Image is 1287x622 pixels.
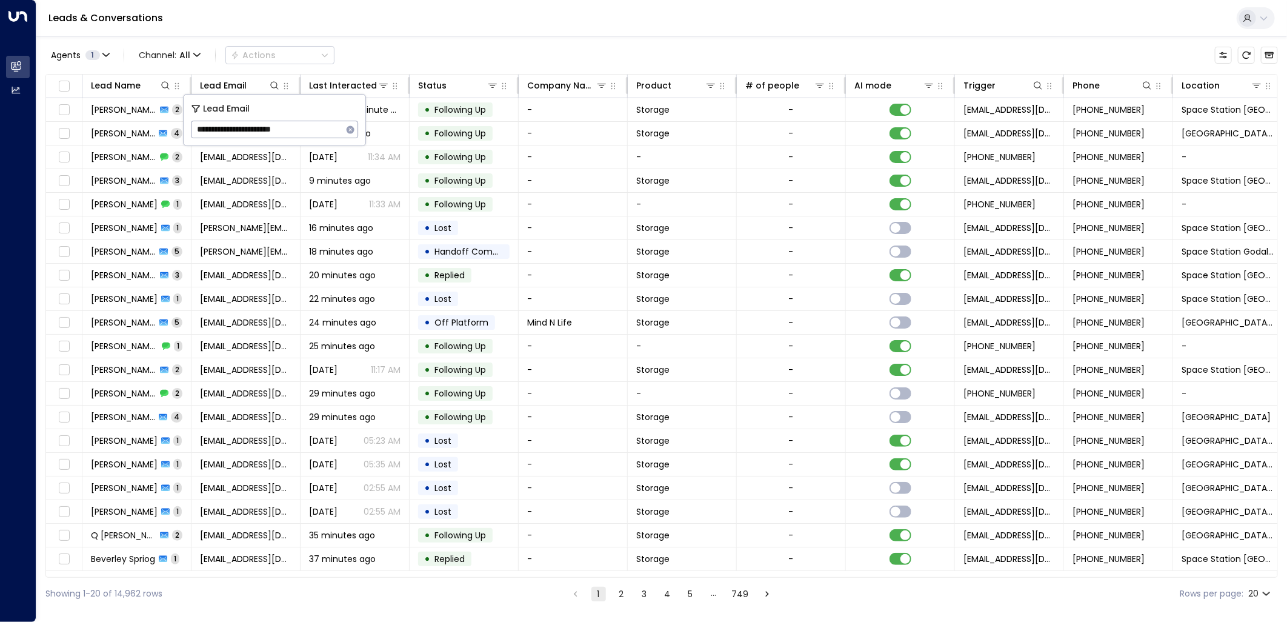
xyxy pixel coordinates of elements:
div: • [424,336,430,356]
td: - [519,287,628,310]
span: All [179,50,190,60]
span: Lost [434,506,451,518]
div: - [789,269,794,281]
span: Off Platform [434,316,488,329]
div: • [424,265,430,286]
span: leads@space-station.co.uk [963,506,1055,518]
span: +447539594177 [1072,364,1145,376]
span: Storage [636,364,670,376]
td: - [519,169,628,192]
span: Following Up [434,340,486,352]
span: Q Zaidi [91,529,156,541]
span: Space Station Castle Bromwich [1182,435,1274,447]
span: Qingyang Wang [91,269,156,281]
span: leads@space-station.co.uk [963,411,1055,423]
button: Channel:All [134,47,205,64]
div: • [424,289,430,309]
span: Following Up [434,364,486,376]
div: 20 [1248,585,1273,603]
span: +447529802023 [1072,269,1145,281]
span: Lost [434,435,451,447]
span: Sep 24, 2025 [309,506,338,518]
div: Status [418,78,447,93]
div: AI mode [854,78,891,93]
div: - [789,411,794,423]
span: Katie Baldock [91,198,158,210]
span: Following Up [434,529,486,541]
span: +447947514125 [1072,293,1145,305]
span: Sep 28, 2025 [309,435,338,447]
span: +447450921680 [1072,151,1145,163]
div: • [424,430,430,451]
span: Space Station Hall Green [1182,411,1271,423]
span: Oct 04, 2025 [309,151,338,163]
div: # of people [745,78,826,93]
div: - [789,458,794,470]
span: leads@space-station.co.uk [963,529,1055,541]
span: Taylor Page [91,127,155,139]
span: Agents [51,51,81,59]
span: 35 minutes ago [309,529,375,541]
span: +447450921680 [1072,127,1145,139]
button: Go to page 749 [730,587,751,601]
span: Lost [434,222,451,234]
span: 1 [173,459,182,469]
td: - [628,145,737,169]
span: Storage [636,293,670,305]
p: 02:55 AM [364,482,401,494]
div: Status [418,78,499,93]
span: Storage [636,435,670,447]
span: 22 minutes ago [309,293,375,305]
span: Following Up [434,104,486,116]
div: AI mode [854,78,935,93]
span: +447852798549 [1072,198,1145,210]
span: 2 [172,104,182,115]
td: - [519,358,628,381]
span: aelmarini@outlook.com [200,340,291,352]
div: Trigger [963,78,996,93]
span: qjzaifu@gmail.com [200,529,291,541]
span: Lost [434,293,451,305]
span: 2 [172,388,182,398]
span: Joel Moseley [91,246,156,258]
span: katie.baldock91@hotmail.co.uk [200,198,291,210]
div: Product [636,78,671,93]
span: +447828108577 [1072,246,1145,258]
div: • [424,359,430,380]
span: Storage [636,246,670,258]
div: • [424,383,430,404]
span: Toggle select row [56,173,71,189]
span: Space Station Kilburn [1182,316,1274,329]
span: Sep 26, 2025 [309,458,338,470]
div: Company Name [527,78,608,93]
div: • [424,147,430,167]
span: Space Station Shrewsbury [1182,127,1274,139]
p: 11:33 AM [369,198,401,210]
span: +441211111111 [1072,506,1145,518]
div: • [424,454,430,475]
div: • [424,312,430,333]
span: Toggle select all [56,79,71,94]
span: 3 [172,175,182,186]
div: • [424,123,430,144]
span: Space Station Castle Bromwich [1182,506,1274,518]
span: leads@space-station.co.uk [963,269,1055,281]
span: Sarah Nettleton [91,104,156,116]
span: +441211111111 [1072,411,1145,423]
td: - [628,335,737,358]
td: - [1173,145,1282,169]
div: Lead Email [200,78,247,93]
div: Last Interacted [309,78,377,93]
div: Location [1182,78,1263,93]
td: - [1173,335,1282,358]
div: - [789,316,794,329]
span: Toggle select row [56,102,71,118]
span: Sep 24, 2025 [309,482,338,494]
div: - [789,506,794,518]
span: 1 [173,293,182,304]
span: +447706054844 [1072,316,1145,329]
span: Amina El-Marini [91,364,156,376]
button: Go to page 4 [660,587,675,601]
button: Actions [225,46,334,64]
span: 29 minutes ago [309,411,376,423]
